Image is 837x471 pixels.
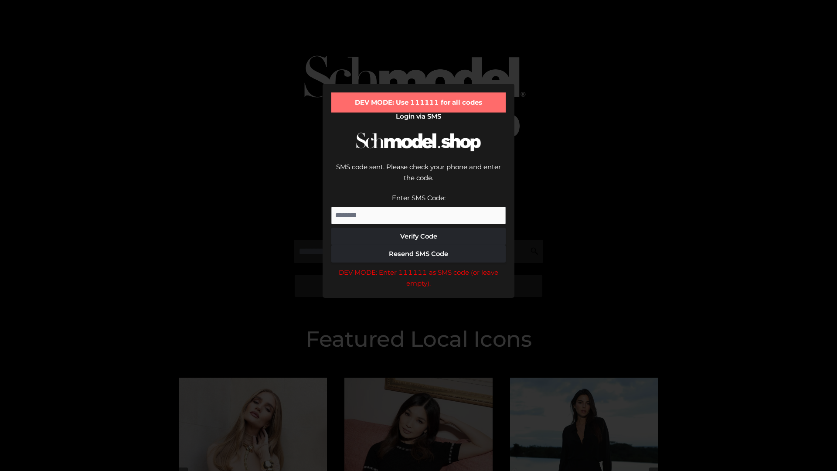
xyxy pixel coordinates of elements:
[331,92,506,113] div: DEV MODE: Use 111111 for all codes
[331,267,506,289] div: DEV MODE: Enter 111111 as SMS code (or leave empty).
[353,125,484,159] img: Schmodel Logo
[331,161,506,192] div: SMS code sent. Please check your phone and enter the code.
[331,113,506,120] h2: Login via SMS
[331,228,506,245] button: Verify Code
[392,194,446,202] label: Enter SMS Code:
[331,245,506,263] button: Resend SMS Code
